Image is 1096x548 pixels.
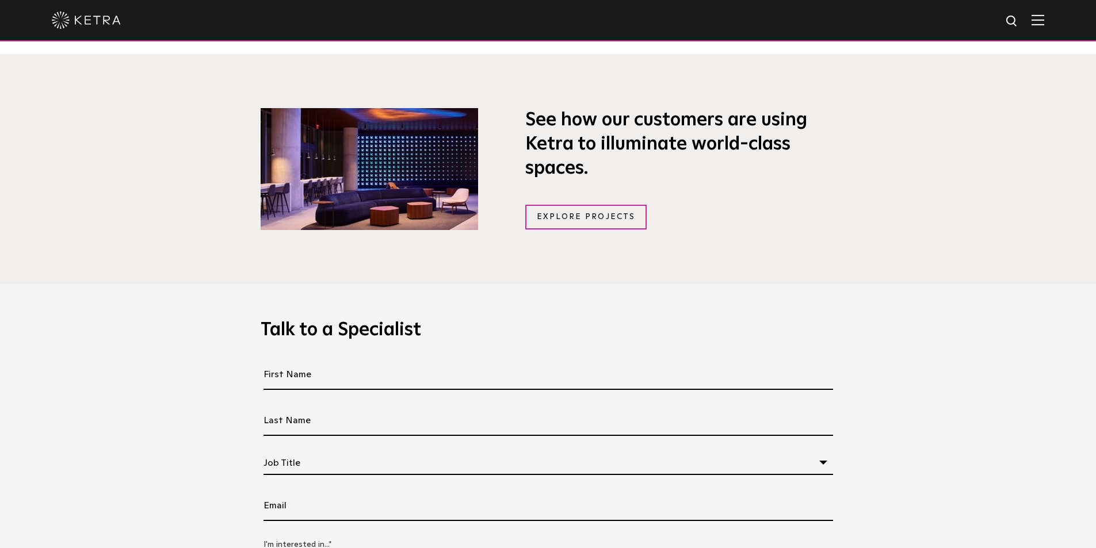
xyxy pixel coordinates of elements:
input: First Name [264,360,833,390]
input: Last Name [264,406,833,436]
input: Email [264,491,833,521]
h3: Talk to a Specialist [261,319,836,343]
img: ketra-logo-2019-white [52,12,121,29]
img: Hamburger%20Nav.svg [1032,14,1044,25]
div: Job Title [264,452,833,475]
h3: See how our customers are using Ketra to illuminate world-class spaces. [525,109,836,181]
img: Lobby at the SXSW building, awash in blue and warm orange light [261,108,478,230]
img: search icon [1005,14,1019,29]
a: Explore Projects [525,205,647,229]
